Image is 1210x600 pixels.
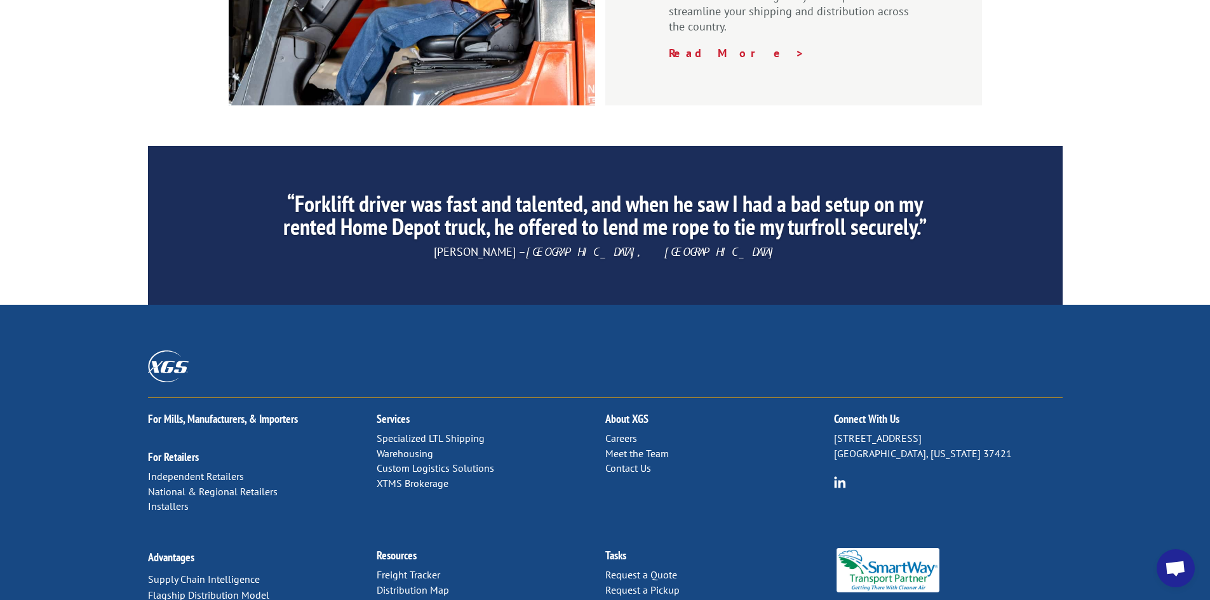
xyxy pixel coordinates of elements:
[434,244,776,259] span: [PERSON_NAME] –
[526,244,776,259] em: [GEOGRAPHIC_DATA], [GEOGRAPHIC_DATA]
[377,477,448,490] a: XTMS Brokerage
[148,411,298,426] a: For Mills, Manufacturers, & Importers
[834,548,943,592] img: Smartway_Logo
[148,550,194,564] a: Advantages
[148,470,244,483] a: Independent Retailers
[148,500,189,512] a: Installers
[605,550,834,568] h2: Tasks
[148,350,189,382] img: XGS_Logos_ALL_2024_All_White
[1157,549,1195,587] div: Open chat
[267,192,943,244] h2: “Forklift driver was fast and talented, and when he saw I had a bad setup on my rented Home Depot...
[377,548,417,563] a: Resources
[377,568,440,581] a: Freight Tracker
[605,462,651,474] a: Contact Us
[148,573,260,585] a: Supply Chain Intelligence
[605,447,669,460] a: Meet the Team
[834,431,1063,462] p: [STREET_ADDRESS] [GEOGRAPHIC_DATA], [US_STATE] 37421
[605,411,649,426] a: About XGS
[377,432,485,444] a: Specialized LTL Shipping
[377,447,433,460] a: Warehousing
[148,450,199,464] a: For Retailers
[377,583,449,596] a: Distribution Map
[669,46,805,60] a: Read More >
[605,432,637,444] a: Careers
[834,413,1063,431] h2: Connect With Us
[834,476,846,488] img: group-6
[377,462,494,474] a: Custom Logistics Solutions
[377,411,410,426] a: Services
[605,568,677,581] a: Request a Quote
[605,583,680,596] a: Request a Pickup
[148,485,278,498] a: National & Regional Retailers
